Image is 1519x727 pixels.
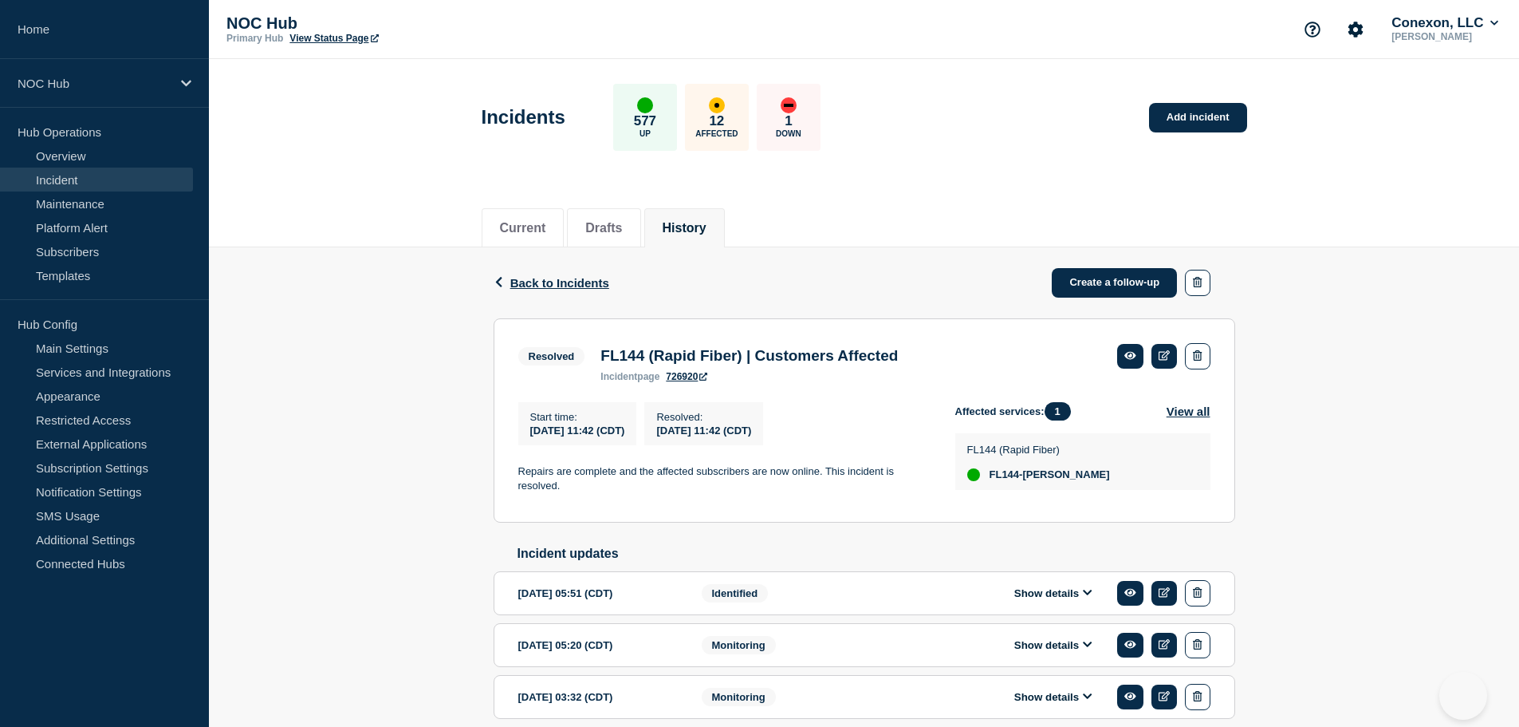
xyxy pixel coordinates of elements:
[500,221,546,235] button: Current
[1439,672,1487,720] iframe: Help Scout Beacon - Open
[781,97,797,113] div: down
[656,425,751,437] span: [DATE] 11:42 (CDT)
[967,444,1110,456] p: FL144 (Rapid Fiber)
[1388,31,1501,42] p: [PERSON_NAME]
[1052,268,1177,298] a: Create a follow-up
[702,636,776,654] span: Monitoring
[1296,13,1329,46] button: Support
[1339,13,1372,46] button: Account settings
[695,129,738,138] p: Affected
[494,276,609,290] button: Back to Incidents
[585,221,622,235] button: Drafts
[709,113,724,129] p: 12
[663,221,706,235] button: History
[967,468,980,481] div: up
[510,276,609,290] span: Back to Incidents
[530,411,625,423] p: Start time :
[18,77,171,90] p: NOC Hub
[482,106,565,128] h1: Incidents
[702,584,769,603] span: Identified
[1388,15,1501,31] button: Conexon, LLC
[702,688,776,706] span: Monitoring
[518,684,678,710] div: [DATE] 03:32 (CDT)
[776,129,801,138] p: Down
[289,33,378,44] a: View Status Page
[1167,402,1210,421] button: View all
[518,580,678,606] div: [DATE] 05:51 (CDT)
[600,371,659,382] p: page
[518,347,585,365] span: Resolved
[666,371,707,382] a: 726920
[1009,638,1097,652] button: Show details
[990,468,1110,481] span: FL144-[PERSON_NAME]
[1009,587,1097,600] button: Show details
[518,464,930,494] p: Repairs are complete and the affected subscribers are now online. This incident is resolved.
[637,97,653,113] div: up
[709,97,725,113] div: affected
[656,411,751,423] p: Resolved :
[634,113,656,129] p: 577
[517,547,1235,561] h2: Incident updates
[530,425,625,437] span: [DATE] 11:42 (CDT)
[518,632,678,658] div: [DATE] 05:20 (CDT)
[600,371,637,382] span: incident
[785,113,792,129] p: 1
[1045,402,1071,421] span: 1
[1149,103,1247,132] a: Add incident
[639,129,651,138] p: Up
[226,33,283,44] p: Primary Hub
[955,402,1079,421] span: Affected services:
[600,347,898,365] h3: FL144 (Rapid Fiber) | Customers Affected
[1009,690,1097,704] button: Show details
[226,14,545,33] p: NOC Hub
